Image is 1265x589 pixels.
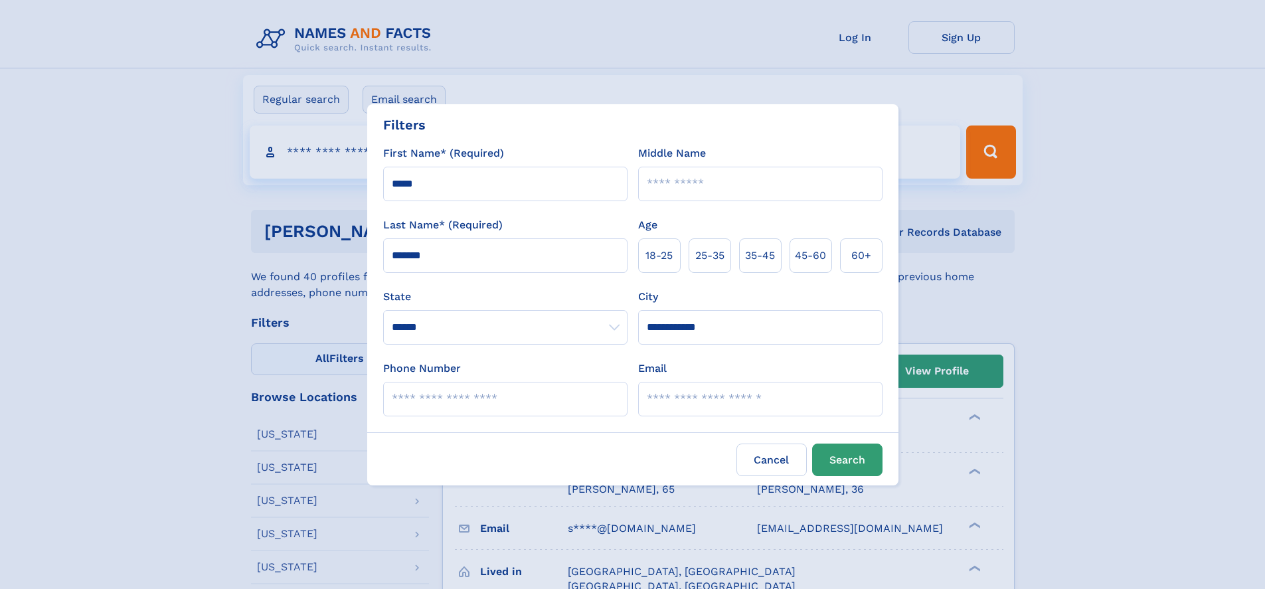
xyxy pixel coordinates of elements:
[736,444,807,476] label: Cancel
[795,248,826,264] span: 45‑60
[638,217,657,233] label: Age
[638,361,667,377] label: Email
[383,145,504,161] label: First Name* (Required)
[383,217,503,233] label: Last Name* (Required)
[645,248,673,264] span: 18‑25
[638,145,706,161] label: Middle Name
[695,248,724,264] span: 25‑35
[383,361,461,377] label: Phone Number
[383,289,628,305] label: State
[851,248,871,264] span: 60+
[745,248,775,264] span: 35‑45
[812,444,883,476] button: Search
[383,115,426,135] div: Filters
[638,289,658,305] label: City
